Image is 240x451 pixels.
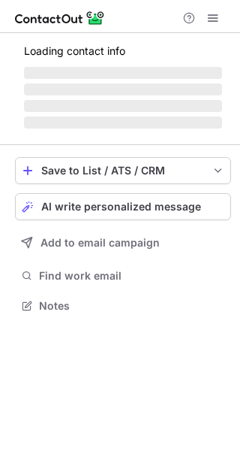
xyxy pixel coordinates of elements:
span: Notes [39,299,225,313]
span: ‌ [24,117,222,129]
img: ContactOut v5.3.10 [15,9,105,27]
span: Add to email campaign [40,237,160,249]
button: Notes [15,295,231,316]
button: save-profile-one-click [15,157,231,184]
button: Add to email campaign [15,229,231,256]
span: Find work email [39,269,225,283]
span: ‌ [24,67,222,79]
span: AI write personalized message [41,201,201,213]
span: ‌ [24,83,222,95]
button: AI write personalized message [15,193,231,220]
span: ‌ [24,100,222,112]
button: Find work email [15,265,231,286]
div: Save to List / ATS / CRM [41,165,205,177]
p: Loading contact info [24,45,222,57]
